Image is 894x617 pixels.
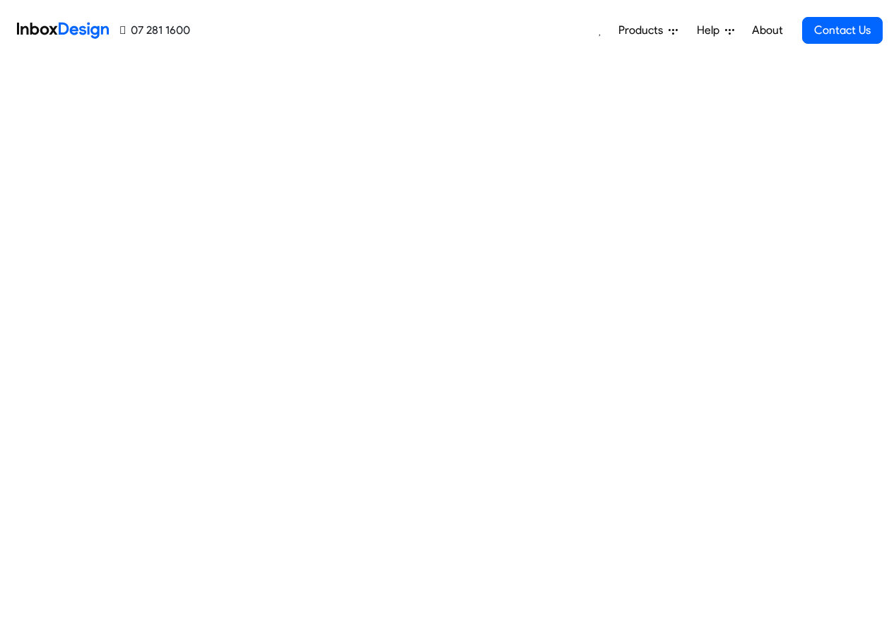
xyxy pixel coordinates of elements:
a: Contact Us [802,17,883,44]
a: 07 281 1600 [120,22,190,39]
span: Products [618,22,669,39]
span: Help [697,22,725,39]
a: Products [613,16,683,45]
a: Help [691,16,740,45]
a: About [748,16,787,45]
